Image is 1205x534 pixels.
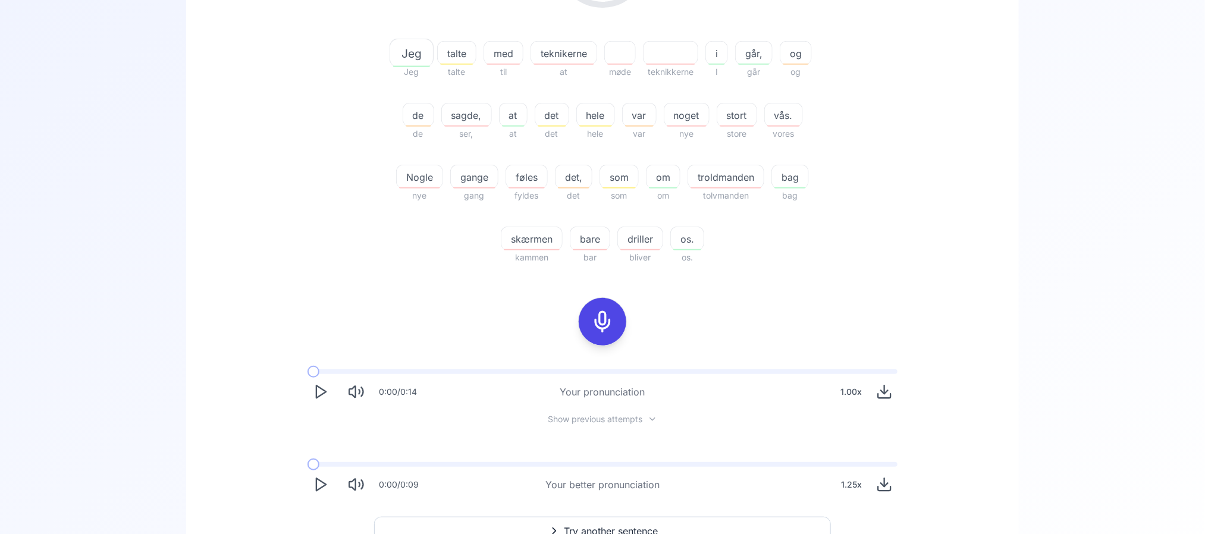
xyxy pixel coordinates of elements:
[506,165,548,189] button: føles
[555,165,592,189] button: det,
[765,108,802,122] span: vås.
[780,46,811,61] span: og
[437,65,476,79] span: talte
[501,227,563,250] button: skærmen
[403,103,434,127] button: de
[397,170,443,184] span: Nogle
[442,108,491,122] span: sagde,
[307,472,334,498] button: Play
[647,170,680,184] span: om
[506,170,547,184] span: føles
[531,65,597,79] span: at
[664,127,710,141] span: nye
[379,386,417,398] div: 0:00 / 0:14
[600,165,639,189] button: som
[548,413,643,425] span: Show previous attempts
[379,479,419,491] div: 0:00 / 0:09
[617,227,663,250] button: driller
[772,170,808,184] span: bag
[706,46,727,61] span: i
[499,127,528,141] span: at
[556,170,592,184] span: det,
[871,472,898,498] button: Download audio
[771,165,809,189] button: bag
[403,127,434,141] span: de
[664,103,710,127] button: noget
[622,127,657,141] span: var
[623,108,656,122] span: var
[438,46,476,61] span: talte
[484,46,523,61] span: med
[570,232,610,246] span: bare
[600,189,639,203] span: som
[688,170,764,184] span: troldmanden
[871,379,898,405] button: Download audio
[643,65,698,79] span: teknikkerne
[396,165,443,189] button: Nogle
[441,103,492,127] button: sagde,
[646,189,680,203] span: om
[576,127,615,141] span: hele
[836,473,867,497] div: 1.25 x
[501,232,562,246] span: skærmen
[545,478,660,492] div: Your better pronunciation
[600,170,638,184] span: som
[570,250,610,265] span: bar
[717,127,757,141] span: store
[437,41,476,65] button: talte
[780,41,812,65] button: og
[836,380,867,404] div: 1.00 x
[535,103,569,127] button: det
[646,165,680,189] button: om
[343,379,369,405] button: Mute
[764,103,803,127] button: vås.
[501,250,563,265] span: kammen
[531,46,597,61] span: teknikerne
[484,41,523,65] button: med
[441,127,492,141] span: ser,
[393,41,430,65] button: Jeg
[451,170,498,184] span: gange
[671,232,704,246] span: os.
[780,65,812,79] span: og
[555,189,592,203] span: det
[735,41,773,65] button: går,
[735,65,773,79] span: går
[343,472,369,498] button: Mute
[535,108,569,122] span: det
[717,103,757,127] button: stort
[670,250,704,265] span: os.
[570,227,610,250] button: bare
[617,250,663,265] span: bliver
[535,127,569,141] span: det
[618,232,663,246] span: driller
[450,189,498,203] span: gang
[396,189,443,203] span: nye
[736,46,772,61] span: går,
[506,189,548,203] span: fyldes
[450,165,498,189] button: gange
[499,103,528,127] button: at
[500,108,527,122] span: at
[688,189,764,203] span: tolvmanden
[705,41,728,65] button: i
[307,379,334,405] button: Play
[393,65,430,79] span: Jeg
[560,385,645,399] div: Your pronunciation
[539,414,667,424] button: Show previous attempts
[717,108,757,122] span: stort
[390,45,433,62] span: Jeg
[484,65,523,79] span: til
[764,127,803,141] span: vores
[670,227,704,250] button: os.
[688,165,764,189] button: troldmanden
[705,65,728,79] span: I
[604,65,636,79] span: møde
[664,108,709,122] span: noget
[531,41,597,65] button: teknikerne
[771,189,809,203] span: bag
[622,103,657,127] button: var
[577,108,614,122] span: hele
[403,108,434,122] span: de
[576,103,615,127] button: hele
